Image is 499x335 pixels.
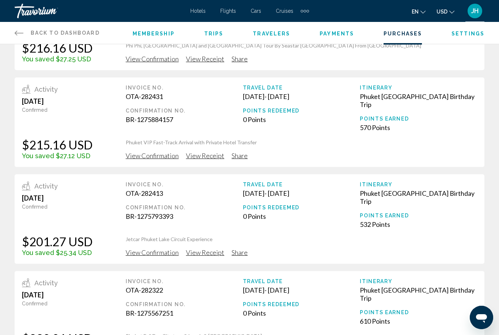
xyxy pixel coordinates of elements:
[360,278,477,284] div: Itinerary
[126,108,243,114] div: Confirmation No.
[243,189,360,197] div: [DATE] - [DATE]
[360,189,477,205] div: Phuket [GEOGRAPHIC_DATA] Birthday Trip
[22,137,93,152] div: $215.16 USD
[22,107,93,113] div: Confirmed
[452,31,484,37] a: Settings
[360,182,477,187] div: Itinerary
[243,115,360,123] div: 0 Points
[126,42,477,49] p: Phi Phi, [GEOGRAPHIC_DATA] and [GEOGRAPHIC_DATA] Tour By Seastar [GEOGRAPHIC_DATA] From [GEOGRAPH...
[22,55,93,63] div: You saved $27.25 USD
[22,97,93,105] div: [DATE]
[243,278,360,284] div: Travel Date
[360,309,477,315] div: Points Earned
[126,85,243,91] div: Invoice No.
[465,3,484,19] button: User Menu
[360,92,477,109] div: Phuket [GEOGRAPHIC_DATA] Birthday Trip
[232,55,248,63] span: Share
[232,248,248,256] span: Share
[22,301,93,307] div: Confirmed
[22,204,93,210] div: Confirmed
[22,152,93,160] div: You saved $27.12 USD
[22,194,93,202] div: [DATE]
[360,123,477,132] div: 570 Points
[34,182,58,190] span: Activity
[126,189,243,197] div: OTA-282413
[243,286,360,294] div: [DATE] - [DATE]
[243,108,360,114] div: Points Redeemed
[186,248,224,256] span: View Receipt
[126,278,243,284] div: Invoice No.
[34,85,58,93] span: Activity
[243,92,360,100] div: [DATE] - [DATE]
[126,212,243,220] div: BR-1275793393
[126,309,243,317] div: BR-1275567251
[126,205,243,210] div: Confirmation No.
[301,5,309,17] button: Extra navigation items
[31,30,100,36] span: Back to Dashboard
[243,212,360,220] div: 0 Points
[126,286,243,294] div: OTA-282322
[243,182,360,187] div: Travel Date
[360,116,477,122] div: Points Earned
[22,249,93,256] div: You saved $25.34 USD
[126,236,477,243] p: Jetcar Phuket Lake Circuit Experience
[126,248,179,256] span: View Confirmation
[126,92,243,100] div: OTA-282431
[22,291,93,299] div: [DATE]
[126,182,243,187] div: Invoice No.
[22,234,93,249] div: $201.27 USD
[384,31,422,37] a: Purchases
[251,8,261,14] a: Cars
[360,85,477,91] div: Itinerary
[360,213,477,218] div: Points Earned
[186,55,224,63] span: View Receipt
[470,306,493,329] iframe: Button to launch messaging window
[471,7,479,15] span: JH
[412,9,419,15] span: en
[126,139,477,146] p: Phuket VIP Fast-Track Arrival with Private Hotel Transfer
[220,8,236,14] a: Flights
[204,31,224,37] a: Trips
[437,9,447,15] span: USD
[412,6,426,17] button: Change language
[360,317,477,325] div: 610 Points
[15,4,183,18] a: Travorium
[360,220,477,228] div: 532 Points
[22,41,93,55] div: $216.16 USD
[126,152,179,160] span: View Confirmation
[133,31,175,37] a: Membership
[360,286,477,302] div: Phuket [GEOGRAPHIC_DATA] Birthday Trip
[243,85,360,91] div: Travel Date
[126,55,179,63] span: View Confirmation
[126,115,243,123] div: BR-1275884157
[276,8,293,14] a: Cruises
[243,309,360,317] div: 0 Points
[253,31,290,37] a: Travelers
[186,152,224,160] span: View Receipt
[320,31,354,37] a: Payments
[243,301,360,307] div: Points Redeemed
[437,6,454,17] button: Change currency
[34,279,58,287] span: Activity
[232,152,248,160] span: Share
[15,22,100,44] a: Back to Dashboard
[243,205,360,210] div: Points Redeemed
[190,8,206,14] a: Hotels
[126,301,243,307] div: Confirmation No.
